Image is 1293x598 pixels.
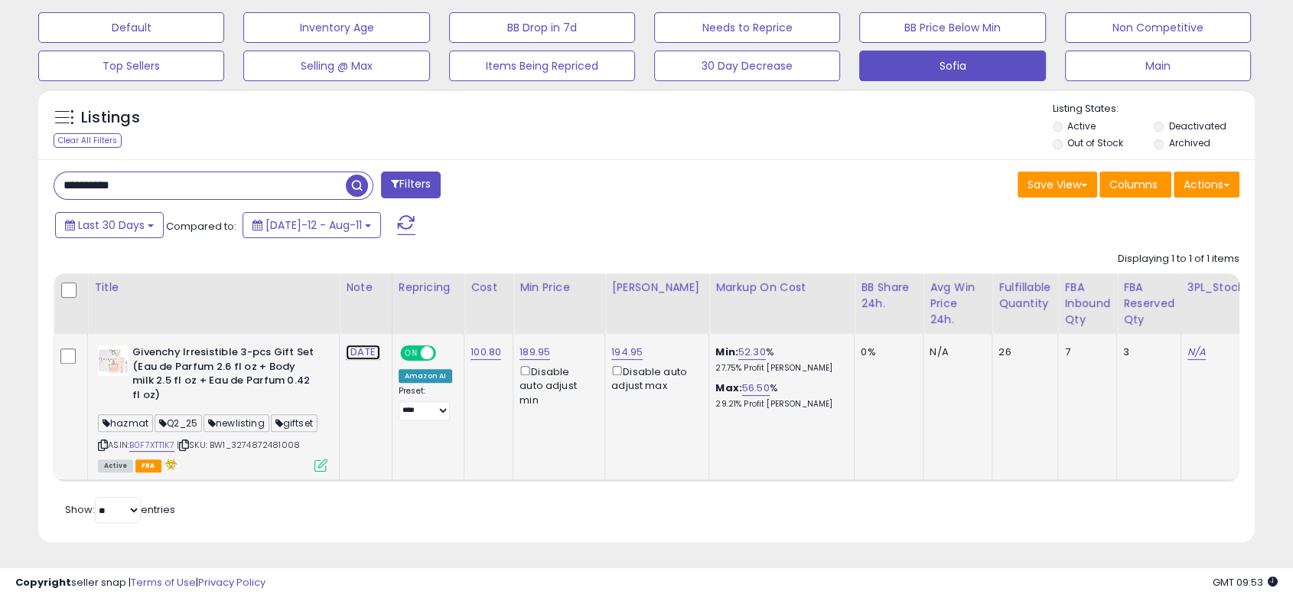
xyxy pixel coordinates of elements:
[81,107,140,129] h5: Listings
[998,279,1051,312] div: Fulfillable Quantity
[1169,119,1226,132] label: Deactivated
[738,345,766,360] a: 52.30
[1064,279,1110,328] div: FBA inbound Qty
[402,347,421,360] span: ON
[161,459,178,469] i: hazardous material
[654,12,840,43] button: Needs to Reprice
[1065,12,1251,43] button: Non Competitive
[98,414,153,432] span: hazmat
[65,502,175,517] span: Show: entries
[715,345,738,359] b: Min:
[399,279,458,296] div: Repricing
[434,347,458,360] span: OFF
[1065,51,1251,81] button: Main
[1187,345,1206,360] a: N/A
[1099,172,1171,198] button: Columns
[399,386,452,420] div: Preset:
[15,575,71,590] strong: Copyright
[859,51,1045,81] button: Sofia
[519,363,593,407] div: Disable auto adjust min
[271,414,318,432] span: giftset
[381,172,441,198] button: Filters
[861,345,911,359] div: 0%
[930,279,985,328] div: Avg Win Price 24h.
[449,12,635,43] button: BB Drop in 7d
[715,363,842,374] p: 27.75% Profit [PERSON_NAME]
[243,12,429,43] button: Inventory Age
[1064,345,1105,359] div: 7
[1169,136,1210,149] label: Archived
[471,279,506,296] div: Cost
[38,51,224,81] button: Top Sellers
[98,459,133,472] span: All listings currently available for purchase on Amazon
[715,345,842,374] div: %
[611,279,702,296] div: [PERSON_NAME]
[54,133,122,148] div: Clear All Filters
[519,279,598,296] div: Min Price
[1067,136,1123,149] label: Out of Stock
[155,414,202,432] span: Q2_25
[198,575,265,590] a: Privacy Policy
[715,399,842,410] p: 29.21% Profit [PERSON_NAME]
[135,459,161,472] span: FBA
[998,345,1046,359] div: 26
[399,369,452,383] div: Amazon AI
[1053,102,1255,116] p: Listing States:
[449,51,635,81] button: Items Being Repriced
[78,217,145,233] span: Last 30 Days
[1174,172,1239,198] button: Actions
[1123,279,1174,328] div: FBA Reserved Qty
[519,345,550,360] a: 189.95
[715,381,842,410] div: %
[859,12,1045,43] button: BB Price Below Min
[471,345,501,360] a: 100.80
[204,414,269,432] span: newlisting
[243,51,429,81] button: Selling @ Max
[1187,279,1247,296] div: 3PL_Stock
[1109,177,1158,192] span: Columns
[1018,172,1097,198] button: Save View
[15,576,265,590] div: seller snap | |
[94,279,333,296] div: Title
[742,381,770,396] a: 56.50
[1123,345,1169,359] div: 3
[98,345,327,470] div: ASIN:
[1118,252,1239,266] div: Displaying 1 to 1 of 1 items
[98,345,129,376] img: 41mV65gZpYL._SL40_.jpg
[346,279,386,296] div: Note
[1213,575,1278,590] span: 2025-09-11 09:53 GMT
[129,439,174,452] a: B0F7XTT1K7
[132,345,318,406] b: Givenchy Irresistible 3-pcs Gift Set (Eau de Parfum 2.6 fl oz + Body milk 2.5 fl oz + Eau de Parf...
[715,381,742,395] b: Max:
[930,345,980,359] div: N/A
[166,219,236,234] span: Compared to:
[177,439,300,451] span: | SKU: BW1_3274872481008
[243,212,381,238] button: [DATE]-12 - Aug-11
[55,212,164,238] button: Last 30 Days
[861,279,917,312] div: BB Share 24h.
[715,279,848,296] div: Markup on Cost
[654,51,840,81] button: 30 Day Decrease
[38,12,224,43] button: Default
[709,273,855,334] th: The percentage added to the cost of goods (COGS) that forms the calculator for Min & Max prices.
[1181,273,1253,334] th: CSV column name: cust_attr_3_3PL_Stock
[131,575,196,590] a: Terms of Use
[611,345,643,360] a: 194.95
[346,345,380,360] a: [DATE]
[611,363,697,393] div: Disable auto adjust max
[265,217,362,233] span: [DATE]-12 - Aug-11
[1067,119,1096,132] label: Active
